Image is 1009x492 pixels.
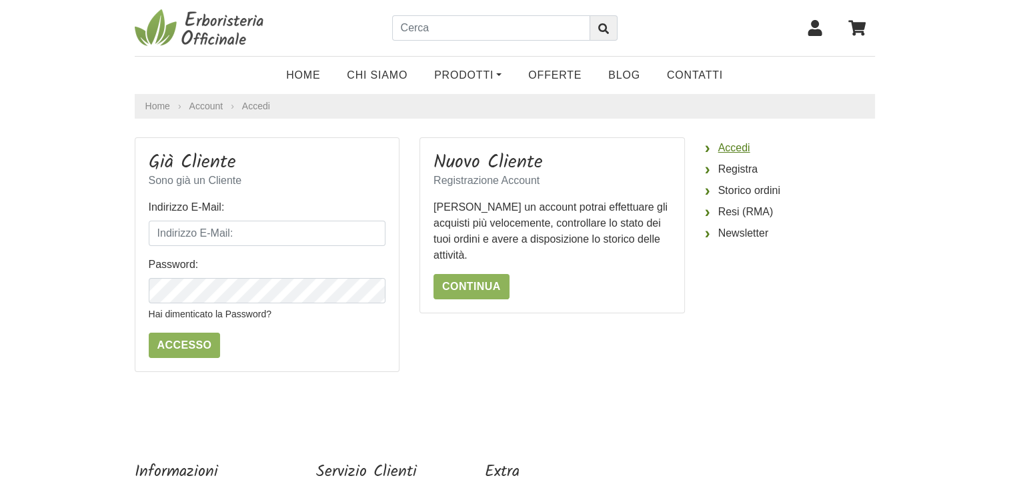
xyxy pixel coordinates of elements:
[273,62,333,89] a: Home
[145,99,170,113] a: Home
[333,62,421,89] a: Chi Siamo
[705,180,875,201] a: Storico ordini
[485,463,573,482] h5: Extra
[515,62,595,89] a: OFFERTE
[149,151,386,174] h3: Già Cliente
[705,201,875,223] a: Resi (RMA)
[654,62,736,89] a: Contatti
[316,463,417,482] h5: Servizio Clienti
[433,199,671,263] p: [PERSON_NAME] un account potrai effettuare gli acquisti più velocemente, controllare lo stato dei...
[189,99,223,113] a: Account
[421,62,515,89] a: Prodotti
[135,94,875,119] nav: breadcrumb
[149,173,386,189] p: Sono già un Cliente
[135,8,268,48] img: Erboristeria Officinale
[595,62,654,89] a: Blog
[433,274,510,299] a: Continua
[135,463,248,482] h5: Informazioni
[149,257,199,273] label: Password:
[705,159,875,180] a: Registra
[392,15,590,41] input: Cerca
[149,309,271,319] a: Hai dimenticato la Password?
[149,333,221,358] input: Accesso
[705,223,875,244] a: Newsletter
[149,221,386,246] input: Indirizzo E-Mail:
[149,199,225,215] label: Indirizzo E-Mail:
[242,101,270,111] a: Accedi
[705,137,875,159] a: Accedi
[433,151,671,174] h3: Nuovo Cliente
[433,173,671,189] p: Registrazione Account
